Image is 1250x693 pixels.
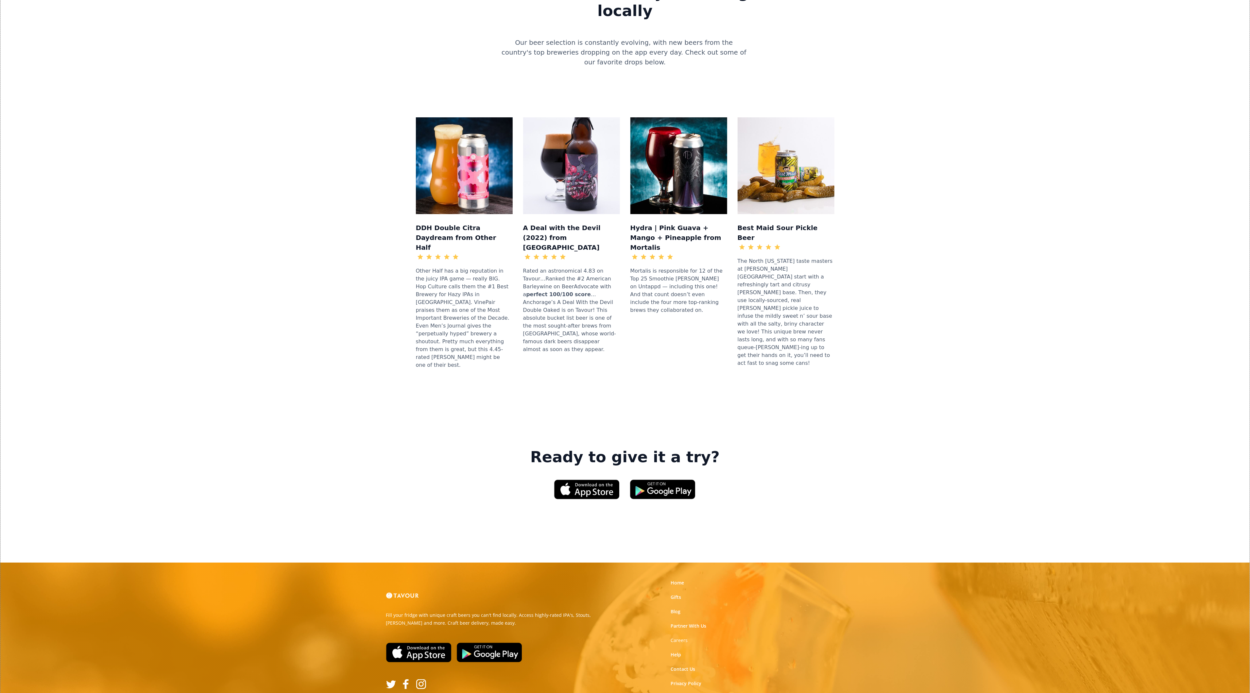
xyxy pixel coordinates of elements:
[630,264,727,317] div: Mortalis is responsible for 12 of the Top 25 Smoothie [PERSON_NAME] on Untappd — including this o...
[738,254,834,370] div: The North [US_STATE] taste masters at [PERSON_NAME][GEOGRAPHIC_DATA] start with a refreshingly ta...
[523,222,620,252] h3: A Deal with the Devil (2022) from [GEOGRAPHIC_DATA]
[630,117,727,214] img: Mockup
[738,117,834,214] img: Mockup
[416,117,513,214] img: Mockup
[460,253,472,261] div: 4.45
[526,291,591,297] strong: perfect 100/100 score
[675,253,686,261] div: 4.48
[671,580,684,586] a: Home
[671,651,681,658] a: Help
[386,611,620,627] p: Fill your fridge with unique craft beers you can't find locally. Access highly-rated IPA's, Stout...
[738,222,834,243] h3: Best Maid Sour Pickle Beer
[671,637,688,644] a: Careers
[671,680,701,687] a: Privacy Policy
[530,448,720,466] strong: Ready to give it a try?
[416,222,513,252] h3: DDH Double Citra Daydream from Other Half
[671,623,706,629] a: Partner With Us
[500,38,751,80] div: Our beer selection is constantly evolving, with new beers from the country's top breweries droppi...
[523,264,620,357] div: Rated an astronomical 4.83 on Tavour…Ranked the #2 American Barleywine on BeerAdvocate with a …An...
[671,666,695,672] a: Contact Us
[416,264,513,372] div: Other Half has a big reputation in the juicy IPA game — really BIG. Hop Culture calls them the #1...
[630,222,727,252] h3: Hydra | Pink Guava + Mango + Pineapple from Mortalis
[782,243,794,251] div: 3.46
[671,608,680,615] a: Blog
[671,594,681,600] a: Gifts
[523,117,620,214] img: Mockup
[567,253,579,261] div: 4.83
